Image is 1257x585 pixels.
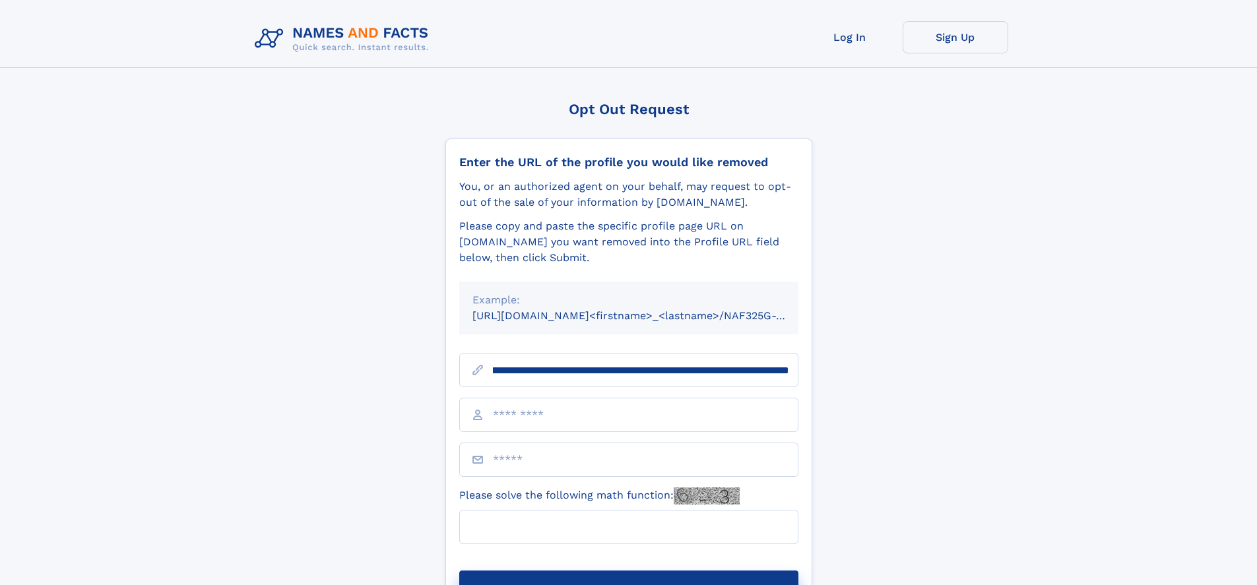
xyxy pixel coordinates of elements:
[903,21,1008,53] a: Sign Up
[472,309,823,322] small: [URL][DOMAIN_NAME]<firstname>_<lastname>/NAF325G-xxxxxxxx
[797,21,903,53] a: Log In
[459,155,798,169] div: Enter the URL of the profile you would like removed
[472,292,785,308] div: Example:
[459,487,740,505] label: Please solve the following math function:
[459,179,798,210] div: You, or an authorized agent on your behalf, may request to opt-out of the sale of your informatio...
[445,101,812,117] div: Opt Out Request
[249,21,439,57] img: Logo Names and Facts
[459,218,798,266] div: Please copy and paste the specific profile page URL on [DOMAIN_NAME] you want removed into the Pr...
